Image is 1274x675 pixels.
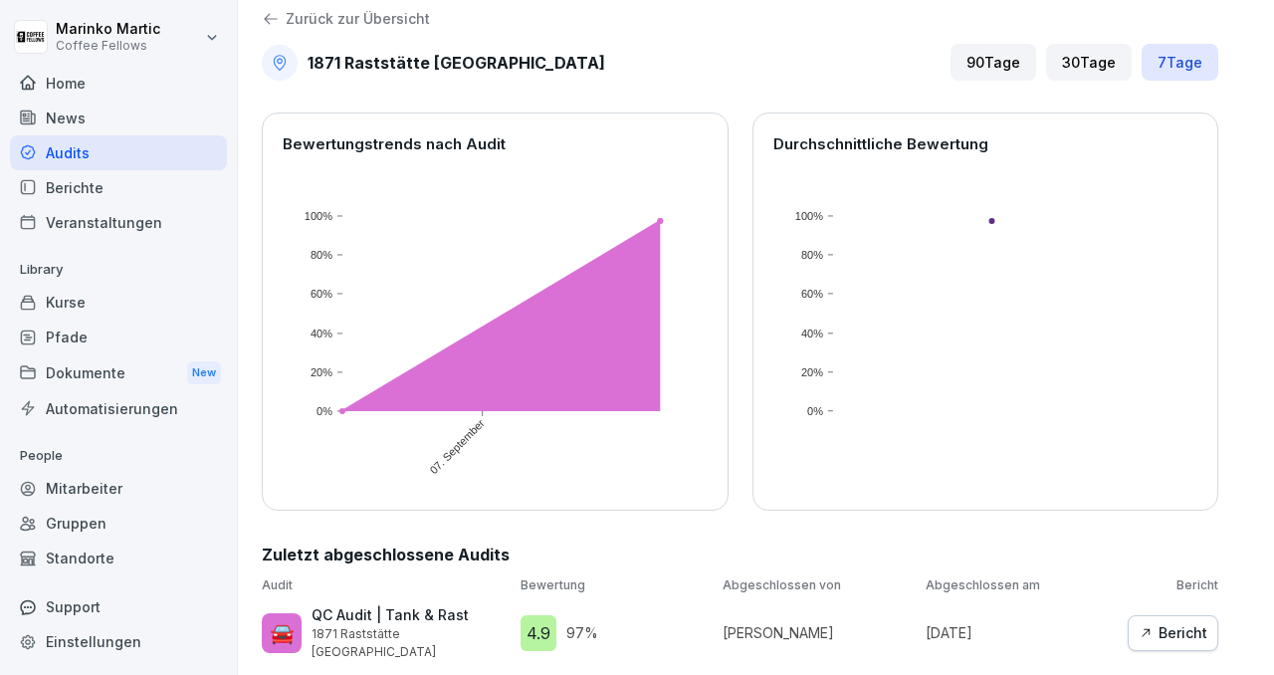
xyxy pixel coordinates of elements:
[807,405,823,417] text: 0%
[312,604,511,625] p: QC Audit | Tank & Rast
[800,366,822,378] text: 20%
[10,471,227,506] a: Mitarbeiter
[800,328,822,339] text: 40%
[1142,44,1218,81] div: 7 Tage
[311,328,332,339] text: 40%
[10,354,227,391] div: Dokumente
[312,625,511,661] p: 1871 Raststätte [GEOGRAPHIC_DATA]
[1128,615,1218,651] button: Bericht
[10,354,227,391] a: DokumenteNew
[311,249,332,261] text: 80%
[794,210,822,222] text: 100%
[1139,622,1207,644] div: Bericht
[10,391,227,426] a: Automatisierungen
[311,366,332,378] text: 20%
[521,615,556,651] div: 4.9
[10,66,227,101] a: Home
[10,541,227,575] a: Standorte
[262,10,1218,28] a: Zurück zur Übersicht
[773,133,1198,156] p: Durchschnittliche Bewertung
[317,405,332,417] text: 0%
[10,320,227,354] a: Pfade
[187,361,221,384] div: New
[10,506,227,541] a: Gruppen
[270,618,295,648] p: 🚘
[10,170,227,205] a: Berichte
[10,589,227,624] div: Support
[427,416,487,476] text: 07. September
[311,288,332,300] text: 60%
[800,249,822,261] text: 80%
[56,39,160,53] p: Coffee Fellows
[951,44,1036,81] div: 90 Tage
[283,133,708,156] p: Bewertungstrends nach Audit
[10,254,227,286] p: Library
[723,622,915,643] p: [PERSON_NAME]
[56,21,160,38] p: Marinko Martic
[262,576,511,594] p: Audit
[305,210,332,222] text: 100%
[10,135,227,170] a: Audits
[10,440,227,472] p: People
[10,205,227,240] a: Veranstaltungen
[566,622,598,643] p: 97 %
[262,543,1218,566] h2: Zuletzt abgeschlossene Audits
[308,51,605,75] h2: 1871 Raststätte [GEOGRAPHIC_DATA]
[1046,44,1132,81] div: 30 Tage
[521,576,713,594] p: Bewertung
[926,576,1118,594] p: Abgeschlossen am
[10,624,227,659] a: Einstellungen
[10,285,227,320] a: Kurse
[10,101,227,135] a: News
[800,288,822,300] text: 60%
[926,622,1118,643] p: [DATE]
[1128,576,1218,594] p: Bericht
[723,576,915,594] p: Abgeschlossen von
